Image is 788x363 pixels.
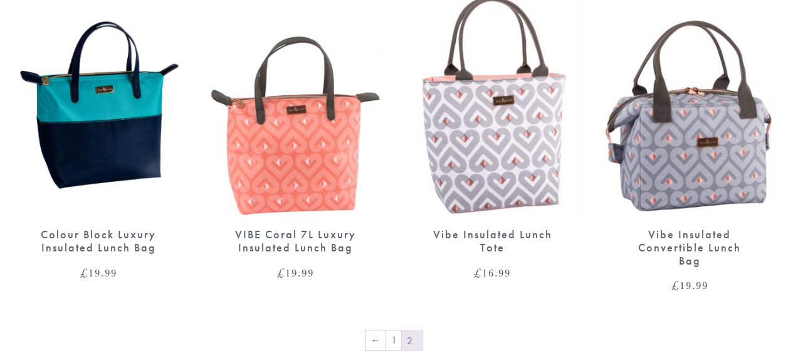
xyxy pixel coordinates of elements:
span: £ [671,278,679,293]
div: Vibe Insulated Convertible Lunch Bag [626,228,754,267]
span: £ [277,265,285,280]
bdi: 19.99 [277,265,314,280]
span: £ [80,265,88,280]
span: Page 2 [402,330,423,350]
a: ← [365,330,386,350]
nav: Product Pagination [13,329,775,354]
div: Colour Block Luxury Insulated Lunch Bag [34,228,162,254]
span: £ [474,265,482,280]
bdi: 19.99 [80,265,117,280]
bdi: 19.99 [671,278,708,293]
div: VIBE Coral 7L Luxury Insulated Lunch Bag [231,228,359,254]
div: Vibe Insulated Lunch Tote [429,228,557,254]
a: Page 1 [386,330,401,350]
bdi: 16.99 [474,265,511,280]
